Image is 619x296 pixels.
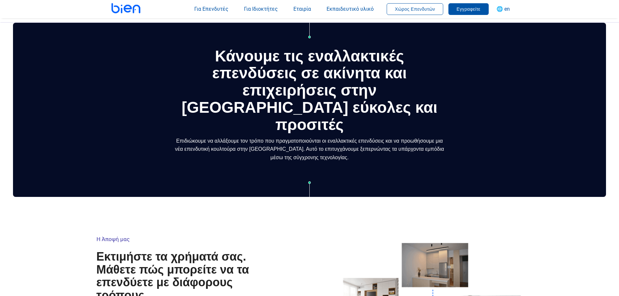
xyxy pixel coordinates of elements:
[194,6,228,12] span: Για Επενδυτές
[395,6,435,12] span: Χώρος Επενδυτών
[496,6,510,12] span: 🌐 en
[457,6,481,12] span: Εγγραφείτε
[293,6,311,12] span: Εταιρία
[97,236,268,242] div: Η Άποψή μας
[173,48,446,134] h1: Κάνουμε τις εναλλακτικές επενδύσεις σε ακίνητα και επιχειρήσεις στην [GEOGRAPHIC_DATA] εύκολες κα...
[448,6,489,12] a: Εγγραφείτε
[244,6,278,12] span: Για Ιδιοκτήτες
[387,6,443,12] a: Χώρος Επενδυτών
[327,6,374,12] span: Εκπαιδευτικό υλικό
[387,3,443,15] button: Χώρος Επενδυτών
[448,3,489,15] button: Εγγραφείτε
[173,137,446,162] p: Επιδιώκουμε να αλλάξουμε τον τρόπο που πραγματοποιούνται οι εναλλακτικές επενδύσεις και να προωθή...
